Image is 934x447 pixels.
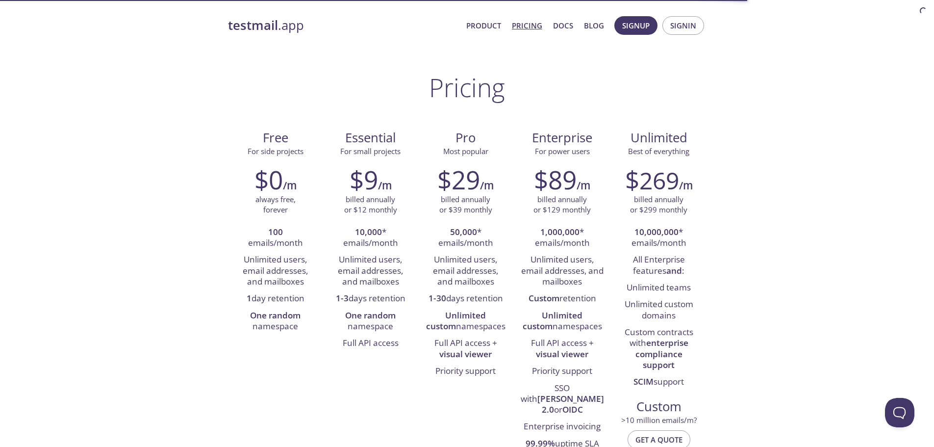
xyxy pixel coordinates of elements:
li: namespaces [426,308,506,336]
strong: Unlimited custom [426,310,486,332]
a: testmail.app [228,17,458,34]
strong: Custom [529,292,559,304]
h6: /m [480,177,494,194]
strong: testmail [228,17,278,34]
li: namespaces [521,308,604,336]
li: Unlimited users, email addresses, and mailboxes [330,252,411,290]
span: Best of everything [628,146,689,156]
li: Unlimited users, email addresses, and mailboxes [521,252,604,290]
span: For small projects [340,146,401,156]
h2: $ [625,165,679,194]
strong: visual viewer [439,348,492,360]
span: Essential [331,130,410,146]
li: Unlimited custom domains [619,296,699,324]
span: Custom [619,398,699,415]
button: Signin [662,16,704,35]
li: Priority support [521,363,604,380]
a: Docs [553,19,573,32]
li: retention [521,290,604,307]
strong: SCIM [633,376,654,387]
h2: $29 [437,165,480,194]
strong: and [666,265,682,276]
li: namespace [330,308,411,336]
span: Free [236,130,315,146]
strong: 1-3 [336,292,349,304]
strong: 50,000 [450,226,477,237]
li: days retention [426,290,506,307]
strong: One random [250,310,301,321]
strong: [PERSON_NAME] 2.0 [537,393,604,415]
h6: /m [577,177,590,194]
li: emails/month [235,224,316,252]
strong: 100 [268,226,283,237]
li: * emails/month [426,224,506,252]
li: * emails/month [521,224,604,252]
span: Most popular [443,146,488,156]
p: always free, forever [255,194,296,215]
li: namespace [235,308,316,336]
span: For power users [535,146,590,156]
strong: 10,000,000 [634,226,679,237]
li: Unlimited users, email addresses, and mailboxes [426,252,506,290]
a: Product [466,19,501,32]
li: * emails/month [330,224,411,252]
li: Full API access + [521,335,604,363]
li: day retention [235,290,316,307]
strong: 1,000,000 [540,226,580,237]
strong: visual viewer [536,348,588,360]
strong: 10,000 [355,226,382,237]
button: Signup [614,16,657,35]
h2: $0 [254,165,283,194]
strong: enterprise compliance support [635,337,688,370]
strong: 1 [247,292,252,304]
a: Pricing [512,19,542,32]
h2: $9 [350,165,378,194]
li: All Enterprise features : [619,252,699,280]
strong: One random [345,310,396,321]
span: 269 [639,164,679,196]
a: Blog [584,19,604,32]
span: Signin [670,19,696,32]
h6: /m [378,177,392,194]
li: Unlimited teams [619,280,699,296]
p: billed annually or $299 monthly [630,194,687,215]
h6: /m [679,177,693,194]
strong: OIDC [562,404,583,415]
li: Full API access [330,335,411,352]
li: SSO with or [521,380,604,419]
span: Pro [426,130,505,146]
span: Unlimited [631,129,687,146]
li: support [619,374,699,391]
span: Enterprise [521,130,604,146]
strong: 1-30 [429,292,446,304]
p: billed annually or $12 monthly [344,194,397,215]
p: billed annually or $129 monthly [533,194,591,215]
li: days retention [330,290,411,307]
li: * emails/month [619,224,699,252]
li: Unlimited users, email addresses, and mailboxes [235,252,316,290]
li: Enterprise invoicing [521,419,604,436]
iframe: Help Scout Beacon - Open [885,398,914,427]
span: Get a quote [635,433,682,446]
p: billed annually or $39 monthly [439,194,492,215]
h6: /m [283,177,297,194]
li: Priority support [426,363,506,380]
span: For side projects [248,146,303,156]
span: Signup [622,19,650,32]
h1: Pricing [429,73,505,102]
li: Full API access + [426,335,506,363]
li: Custom contracts with [619,324,699,374]
strong: Unlimited custom [523,310,583,332]
h2: $89 [534,165,577,194]
span: > 10 million emails/m? [621,415,697,425]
